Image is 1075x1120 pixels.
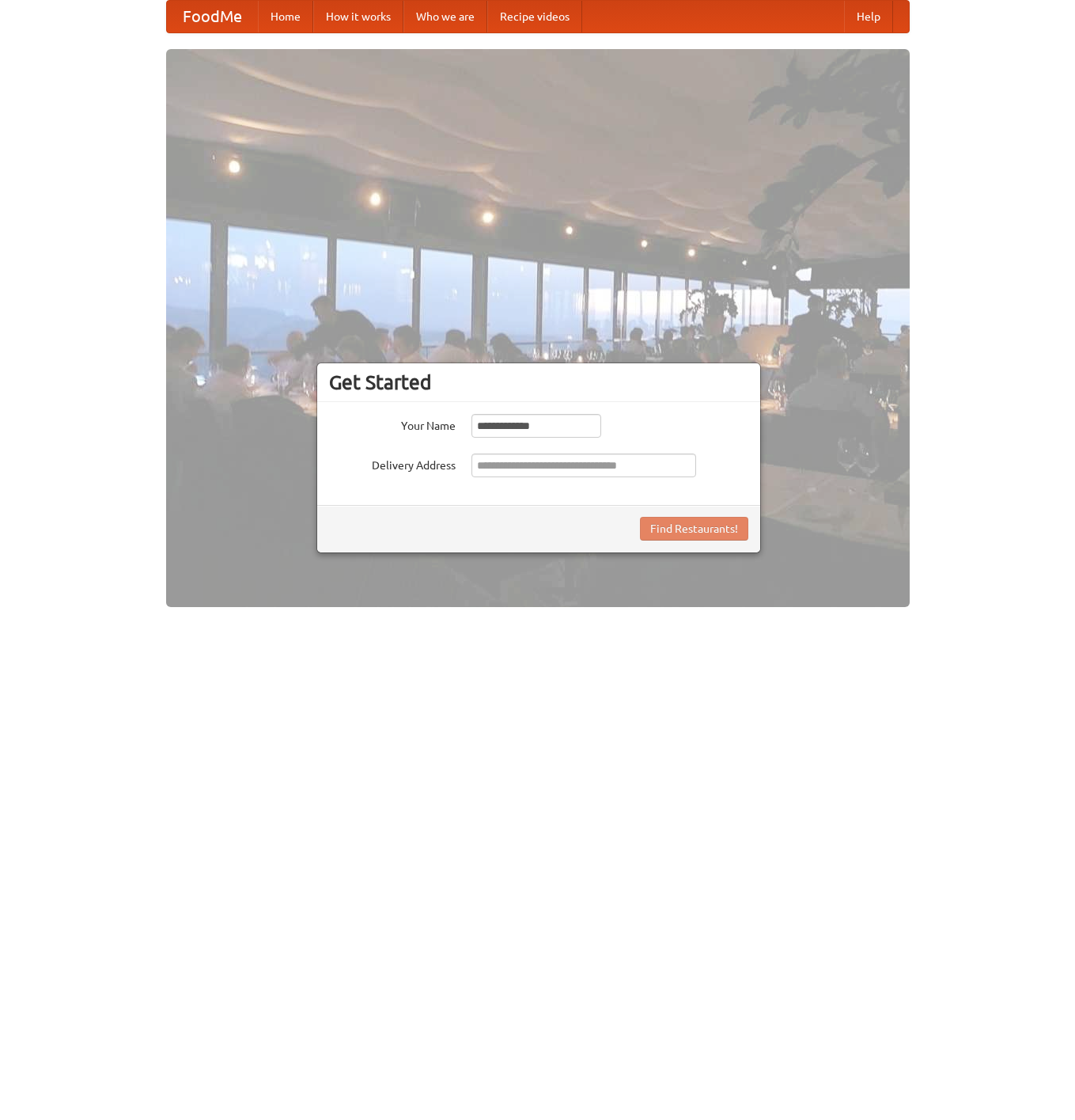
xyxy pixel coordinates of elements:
[167,1,258,32] a: FoodMe
[329,454,456,473] label: Delivery Address
[403,1,487,32] a: Who we are
[640,517,748,541] button: Find Restaurants!
[844,1,893,32] a: Help
[313,1,403,32] a: How it works
[329,370,748,394] h3: Get Started
[487,1,582,32] a: Recipe videos
[329,414,456,434] label: Your Name
[258,1,313,32] a: Home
